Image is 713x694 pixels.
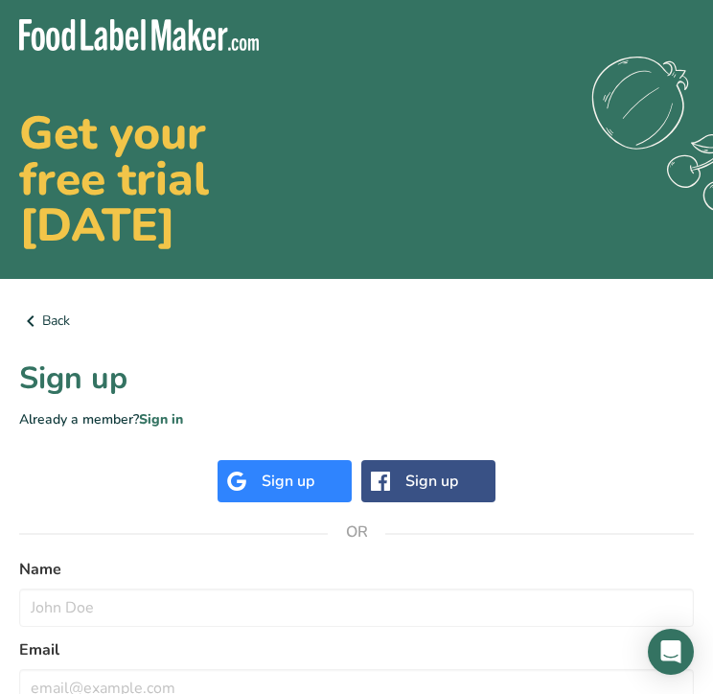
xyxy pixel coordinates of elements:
[19,356,694,402] h1: Sign up
[648,629,694,675] div: Open Intercom Messenger
[19,409,694,429] p: Already a member?
[262,470,314,493] div: Sign up
[19,638,694,661] label: Email
[328,503,385,561] span: OR
[405,470,458,493] div: Sign up
[19,558,694,581] label: Name
[19,19,259,51] img: Food Label Maker
[19,310,694,333] a: Back
[19,589,694,627] input: John Doe
[139,410,183,428] a: Sign in
[19,110,694,248] h2: Get your free trial [DATE]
